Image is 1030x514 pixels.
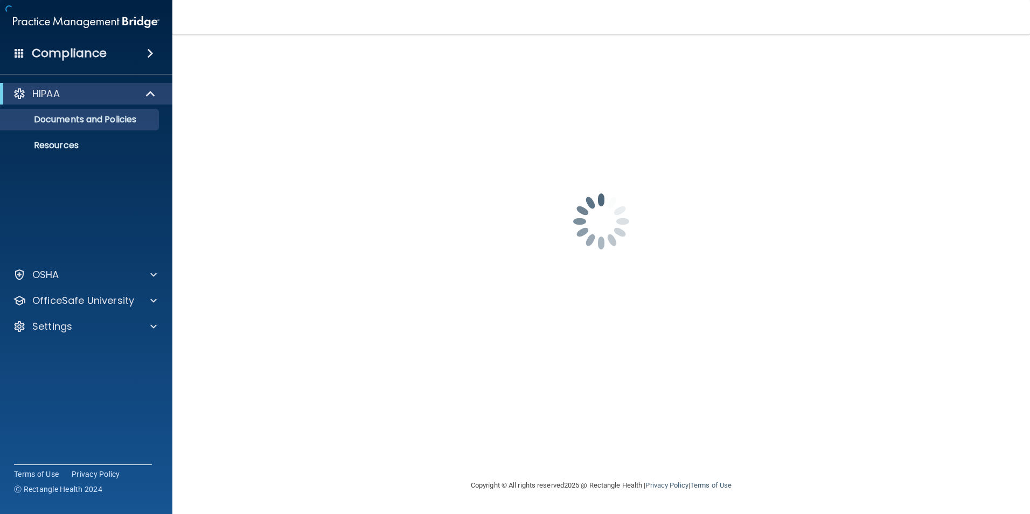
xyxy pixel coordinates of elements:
[14,469,59,480] a: Terms of Use
[547,168,655,275] img: spinner.e123f6fc.gif
[7,140,154,151] p: Resources
[32,320,72,333] p: Settings
[13,11,159,33] img: PMB logo
[72,469,120,480] a: Privacy Policy
[645,481,688,489] a: Privacy Policy
[32,294,134,307] p: OfficeSafe University
[32,268,59,281] p: OSHA
[32,87,60,100] p: HIPAA
[13,320,157,333] a: Settings
[13,294,157,307] a: OfficeSafe University
[13,268,157,281] a: OSHA
[690,481,732,489] a: Terms of Use
[405,468,798,503] div: Copyright © All rights reserved 2025 @ Rectangle Health | |
[32,46,107,61] h4: Compliance
[14,484,102,495] span: Ⓒ Rectangle Health 2024
[7,114,154,125] p: Documents and Policies
[13,87,156,100] a: HIPAA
